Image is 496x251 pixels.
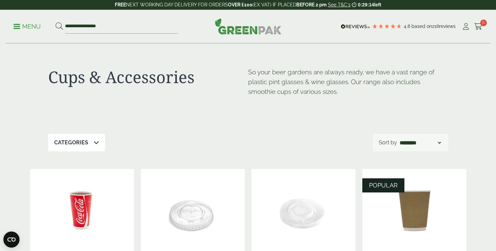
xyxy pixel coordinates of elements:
img: REVIEWS.io [341,24,370,29]
span: reviews [439,24,456,29]
strong: OVER £100 [228,2,253,7]
a: 0 [474,22,483,32]
p: Menu [13,23,41,31]
span: 4.8 [404,24,411,29]
i: Cart [474,23,483,30]
span: POPULAR [369,182,398,189]
span: 216 [432,24,439,29]
span: Based on [411,24,432,29]
strong: BEFORE 2 pm [296,2,327,7]
i: My Account [462,23,470,30]
h1: Cups & Accessories [48,67,248,87]
a: See T&C's [328,2,351,7]
select: Shop order [398,139,442,147]
p: Categories [54,139,88,147]
div: 4.79 Stars [372,23,402,29]
strong: FREE [115,2,126,7]
p: So your beer gardens are always ready, we have a vast range of plastic pint glasses & wine glasse... [248,67,448,96]
span: 0:29:14 [358,2,374,7]
a: Menu [13,23,41,29]
p: Sort by [379,139,397,147]
span: left [374,2,381,7]
span: 0 [480,20,487,26]
img: GreenPak Supplies [215,18,282,34]
button: Open CMP widget [3,231,20,248]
